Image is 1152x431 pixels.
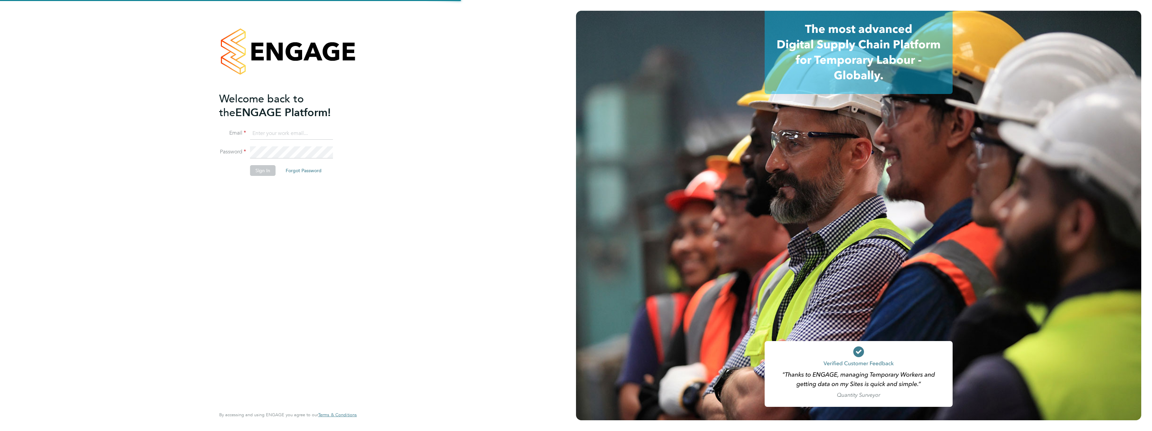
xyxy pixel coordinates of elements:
[219,412,357,418] span: By accessing and using ENGAGE you agree to our
[318,412,357,418] a: Terms & Conditions
[280,165,327,176] button: Forgot Password
[250,165,276,176] button: Sign In
[219,148,246,155] label: Password
[219,130,246,137] label: Email
[250,128,333,140] input: Enter your work email...
[219,92,350,119] h2: ENGAGE Platform!
[219,92,304,119] span: Welcome back to the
